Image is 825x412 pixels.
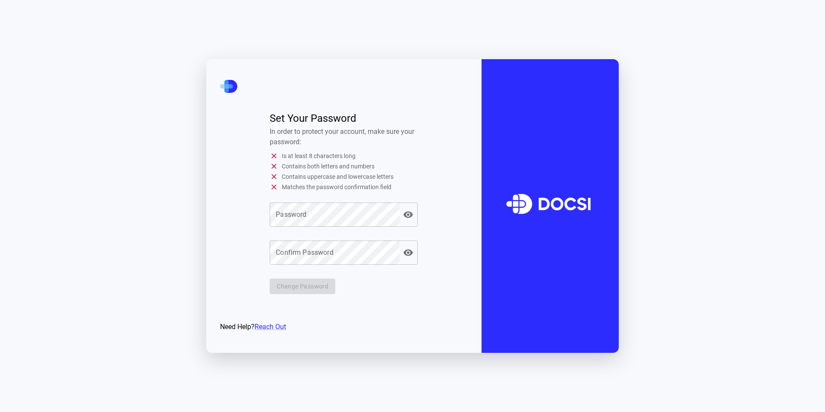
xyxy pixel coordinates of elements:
[220,322,468,332] div: Need Help?
[282,182,391,192] span: Matches the password confirmation field
[220,80,237,93] img: DOCSI Mini Logo
[282,151,356,161] span: Is at least 8 characters long
[255,323,286,331] a: Reach Out
[498,173,601,239] img: DOCSI Logo
[282,171,394,182] span: Contains uppercase and lowercase letters
[282,161,375,171] span: Contains both letters and numbers
[270,114,418,123] div: Set Your Password
[270,127,418,147] div: In order to protect your account, make sure your password:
